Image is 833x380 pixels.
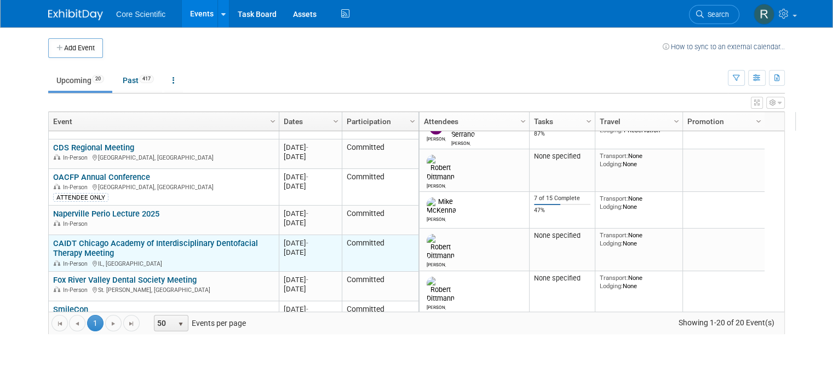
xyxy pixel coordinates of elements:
span: - [306,276,308,284]
div: [DATE] [284,248,337,257]
span: Showing 1-20 of 20 Event(s) [668,315,784,330]
a: Event [53,112,272,131]
a: Column Settings [671,112,683,128]
div: None specified [534,152,591,161]
div: [DATE] [284,305,337,314]
span: Go to the next page [109,319,118,328]
span: Go to the last page [127,319,136,328]
a: Past417 [114,70,162,91]
a: Column Settings [583,112,595,128]
span: - [306,173,308,181]
span: Column Settings [268,117,277,126]
div: [DATE] [284,275,337,284]
span: In-Person [63,154,91,161]
div: ATTENDEE ONLY [53,193,108,202]
div: Robert Dittmann [427,182,446,189]
a: Upcoming20 [48,70,112,91]
div: None None [600,274,679,290]
img: Rachel Wolff [754,4,774,25]
div: [DATE] [284,152,337,161]
a: Go to the next page [105,315,122,331]
div: None None [600,231,679,247]
img: In-Person Event [54,184,60,189]
span: Core Scientific [116,10,165,19]
span: In-Person [63,184,91,191]
span: Go to the previous page [73,319,82,328]
a: Go to the last page [123,315,140,331]
span: - [306,143,308,151]
span: Transport: [600,274,628,282]
span: Column Settings [672,117,681,126]
img: ExhibitDay [48,9,103,20]
a: Attendees [424,112,522,131]
div: IL, [GEOGRAPHIC_DATA] [53,259,274,268]
span: Column Settings [754,117,763,126]
td: N/A DSO [682,116,765,150]
span: In-Person [63,287,91,294]
span: - [306,239,308,247]
img: In-Person Event [54,154,60,160]
a: Dates [284,112,335,131]
div: None None [600,195,679,211]
span: select [176,320,185,329]
a: Tasks [534,112,588,131]
div: St. [PERSON_NAME], [GEOGRAPHIC_DATA] [53,285,274,294]
a: Go to the previous page [69,315,85,331]
span: 20 [92,75,104,83]
img: In-Person Event [54,287,60,292]
td: Committed [342,139,418,169]
span: Search [704,10,729,19]
a: Column Settings [267,112,279,128]
span: - [306,305,308,313]
td: Committed [342,235,418,272]
div: [DATE] [284,284,337,294]
td: Committed [342,206,418,235]
img: In-Person Event [54,220,60,226]
span: - [306,209,308,218]
img: In-Person Event [54,260,60,266]
span: Events per page [140,315,257,331]
span: 417 [139,75,154,83]
a: CDS Regional Meeting [53,143,134,153]
span: Column Settings [519,117,527,126]
span: Column Settings [331,117,340,126]
div: Robert Dittmann [427,303,446,310]
a: Search [689,5,739,24]
span: Lodging: [600,203,623,211]
div: [GEOGRAPHIC_DATA], [GEOGRAPHIC_DATA] [53,153,274,162]
span: Column Settings [408,117,417,126]
a: Column Settings [407,112,419,128]
span: 1 [87,315,104,331]
span: Transport: [600,231,628,239]
img: Robert Dittmann [427,277,455,303]
span: Go to the first page [55,319,64,328]
div: Julie Serrano [451,139,470,146]
a: How to sync to an external calendar... [663,43,785,51]
a: Participation [347,112,411,131]
span: Lodging: [600,239,623,247]
a: Column Settings [753,112,765,128]
a: Travel [600,112,675,131]
span: 50 [154,315,173,331]
span: In-Person [63,220,91,227]
div: 7 of 15 Complete [534,195,591,202]
span: In-Person [63,260,91,267]
button: Add Event [48,38,103,58]
img: Mike McKenna [427,197,456,215]
div: Robert Dittmann [427,260,446,267]
div: None None [600,152,679,168]
div: [DATE] [284,209,337,218]
img: Robert Dittmann [427,155,455,181]
div: 87% [534,130,591,138]
a: Fox River Valley Dental Society Meeting [53,275,197,285]
div: Mike McKenna [427,215,446,222]
div: None specified [534,231,591,240]
td: Committed [342,272,418,301]
div: [GEOGRAPHIC_DATA], [GEOGRAPHIC_DATA] [53,182,274,191]
span: Transport: [600,152,628,160]
img: Robert Dittmann [427,234,455,260]
div: [DATE] [284,182,337,191]
span: Lodging: [600,282,623,290]
div: None specified [534,274,591,283]
div: [DATE] [284,172,337,182]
